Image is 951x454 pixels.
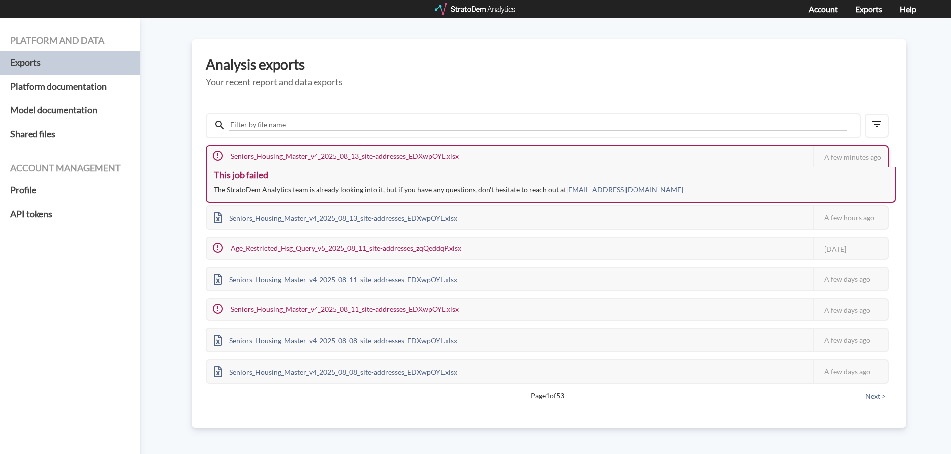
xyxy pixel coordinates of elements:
a: Seniors_Housing_Master_v4_2025_08_08_site-addresses_EDXwpOYL.xlsx [207,335,464,343]
a: Help [900,4,916,14]
a: API tokens [10,202,129,226]
a: Exports [10,51,129,75]
a: Profile [10,178,129,202]
h5: Your recent report and data exports [206,77,892,87]
h5: This job failed [214,170,888,180]
input: Filter by file name [229,119,847,131]
h3: Analysis exports [206,57,892,72]
div: Seniors_Housing_Master_v4_2025_08_11_site-addresses_EDXwpOYL.xlsx [207,268,464,290]
a: Exports [855,4,882,14]
h4: Account management [10,163,129,173]
div: Age_Restricted_Hsg_Query_v5_2025_08_11_site-addresses_zqQeddqP.xlsx [207,238,468,259]
a: Seniors_Housing_Master_v4_2025_08_13_site-addresses_EDXwpOYL.xlsx [207,212,464,221]
a: Seniors_Housing_Master_v4_2025_08_11_site-addresses_EDXwpOYL.xlsx [207,274,464,282]
a: Seniors_Housing_Master_v4_2025_08_08_site-addresses_EDXwpOYL.xlsx [207,366,464,375]
div: A few minutes ago [813,146,888,168]
div: [DATE] [813,238,888,260]
a: Shared files [10,122,129,146]
div: A few days ago [813,299,888,321]
div: Seniors_Housing_Master_v4_2025_08_08_site-addresses_EDXwpOYL.xlsx [207,329,464,351]
div: Seniors_Housing_Master_v4_2025_08_13_site-addresses_EDXwpOYL.xlsx [207,206,464,229]
a: Account [809,4,838,14]
a: [EMAIL_ADDRESS][DOMAIN_NAME] [566,185,683,194]
a: Platform documentation [10,75,129,99]
a: Model documentation [10,98,129,122]
div: A few hours ago [813,206,888,229]
div: A few days ago [813,360,888,383]
button: Next > [862,391,889,402]
div: Seniors_Housing_Master_v4_2025_08_13_site-addresses_EDXwpOYL.xlsx [207,146,466,167]
div: Seniors_Housing_Master_v4_2025_08_08_site-addresses_EDXwpOYL.xlsx [207,360,464,383]
span: Page 1 of 53 [241,391,854,401]
div: Seniors_Housing_Master_v4_2025_08_11_site-addresses_EDXwpOYL.xlsx [207,299,466,320]
span: The StratoDem Analytics team is already looking into it, but if you have any questions, don't hes... [214,185,683,194]
h4: Platform and data [10,36,129,46]
div: A few days ago [813,268,888,290]
div: A few days ago [813,329,888,351]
